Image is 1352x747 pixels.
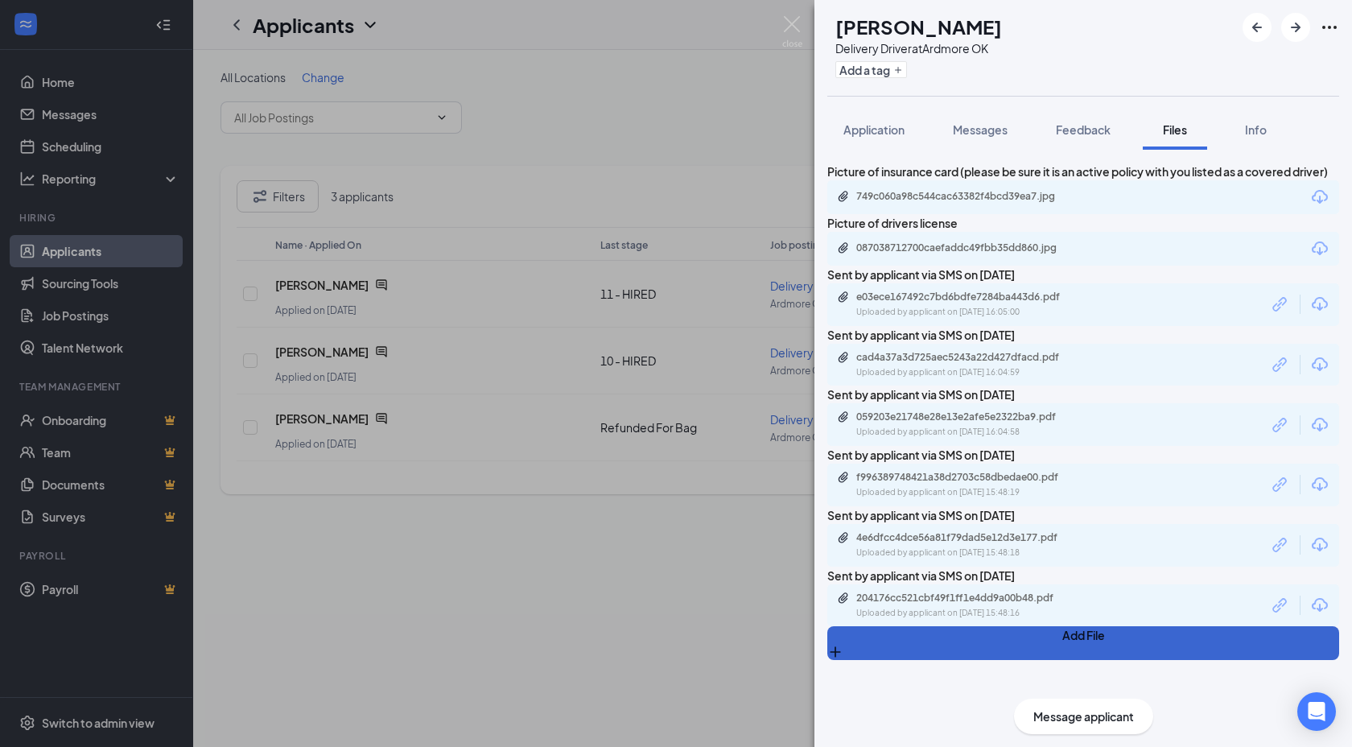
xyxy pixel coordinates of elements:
div: Uploaded by applicant on [DATE] 16:04:59 [856,366,1098,379]
a: Paperclip4e6dfcc4dce56a81f79dad5e12d3e177.pdfUploaded by applicant on [DATE] 15:48:18 [837,531,1098,559]
svg: Download [1310,415,1329,435]
span: Feedback [1056,122,1111,137]
svg: Download [1310,295,1329,314]
svg: Link [1270,595,1291,616]
div: Uploaded by applicant on [DATE] 15:48:19 [856,486,1098,499]
div: Uploaded by applicant on [DATE] 15:48:18 [856,547,1098,559]
div: Open Intercom Messenger [1297,692,1336,731]
svg: Download [1310,355,1329,374]
svg: Download [1310,239,1329,258]
a: Paperclip059203e21748e28e13e2afe5e2322ba9.pdfUploaded by applicant on [DATE] 16:04:58 [837,411,1098,439]
div: cad4a37a3d725aec5243a22d427dfacd.pdf [856,351,1082,364]
span: Application [843,122,905,137]
div: 059203e21748e28e13e2afe5e2322ba9.pdf [856,411,1082,423]
button: PlusAdd a tag [835,61,907,78]
svg: Link [1270,294,1291,315]
div: f996389748421a38d2703c58dbedae00.pdf [856,471,1082,484]
div: Delivery Driver at Ardmore OK [835,40,1002,56]
div: e03ece167492c7bd6bdfe7284ba443d6.pdf [856,291,1082,303]
div: Sent by applicant via SMS on [DATE] [827,506,1339,524]
div: Sent by applicant via SMS on [DATE] [827,326,1339,344]
button: Add FilePlus [827,626,1339,660]
div: Uploaded by applicant on [DATE] 15:48:16 [856,607,1098,620]
a: Paperclip204176cc521cbf49f1ff1e4dd9a00b48.pdfUploaded by applicant on [DATE] 15:48:16 [837,592,1098,620]
svg: ArrowRight [1286,18,1305,37]
div: Uploaded by applicant on [DATE] 16:05:00 [856,306,1098,319]
svg: Paperclip [837,351,850,364]
svg: Plus [827,644,843,660]
span: Message applicant [1033,708,1134,725]
a: Paperclipcad4a37a3d725aec5243a22d427dfacd.pdfUploaded by applicant on [DATE] 16:04:59 [837,351,1098,379]
svg: Link [1270,474,1291,495]
svg: Paperclip [837,241,850,254]
h1: [PERSON_NAME] [835,13,1002,40]
div: 204176cc521cbf49f1ff1e4dd9a00b48.pdf [856,592,1082,605]
a: Paperclipf996389748421a38d2703c58dbedae00.pdfUploaded by applicant on [DATE] 15:48:19 [837,471,1098,499]
svg: Link [1270,534,1291,555]
div: Picture of drivers license [827,214,1339,232]
svg: Paperclip [837,531,850,544]
span: Info [1245,122,1267,137]
svg: Download [1310,475,1329,494]
a: Paperclip749c060a98c544cac63382f4bcd39ea7.jpg [837,190,1098,205]
button: ArrowRight [1281,13,1310,42]
div: Sent by applicant via SMS on [DATE] [827,567,1339,584]
svg: ArrowLeftNew [1247,18,1267,37]
svg: Ellipses [1320,18,1339,37]
svg: Link [1270,415,1291,435]
svg: Paperclip [837,291,850,303]
button: ArrowLeftNew [1243,13,1272,42]
div: Picture of insurance card (please be sure it is an active policy with you listed as a covered dri... [827,163,1339,180]
svg: Link [1270,354,1291,375]
div: Sent by applicant via SMS on [DATE] [827,266,1339,283]
svg: Paperclip [837,592,850,605]
svg: Download [1310,535,1329,555]
svg: Download [1310,596,1329,615]
div: Sent by applicant via SMS on [DATE] [827,446,1339,464]
a: Paperclip087038712700caefaddc49fbb35dd860.jpg [837,241,1098,257]
svg: Paperclip [837,411,850,423]
div: Uploaded by applicant on [DATE] 16:04:58 [856,426,1098,439]
svg: Download [1310,188,1329,207]
div: 749c060a98c544cac63382f4bcd39ea7.jpg [856,190,1082,203]
div: 087038712700caefaddc49fbb35dd860.jpg [856,241,1082,254]
div: 4e6dfcc4dce56a81f79dad5e12d3e177.pdf [856,531,1082,544]
div: Sent by applicant via SMS on [DATE] [827,386,1339,403]
a: Paperclipe03ece167492c7bd6bdfe7284ba443d6.pdfUploaded by applicant on [DATE] 16:05:00 [837,291,1098,319]
svg: Paperclip [837,190,850,203]
svg: Paperclip [837,471,850,484]
svg: Plus [893,65,903,75]
span: Messages [953,122,1008,137]
span: Files [1163,122,1187,137]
